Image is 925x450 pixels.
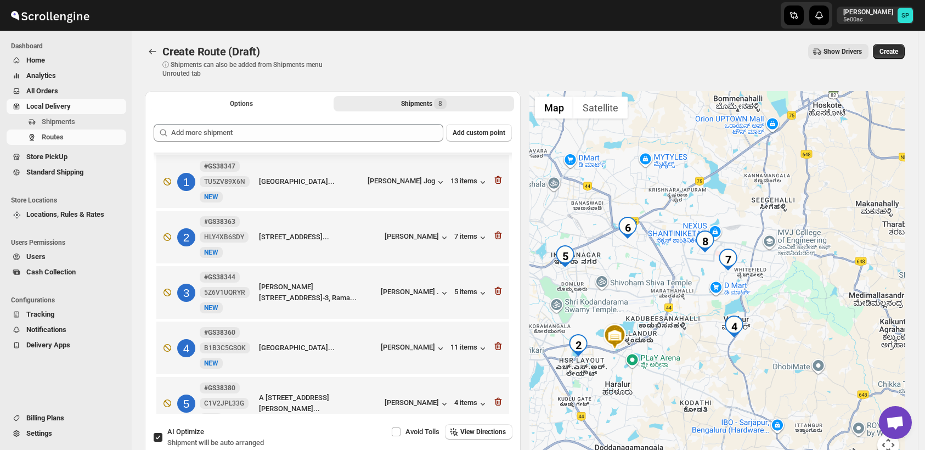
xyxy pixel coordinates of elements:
[204,288,245,297] span: 5Z6V1UQRYR
[26,310,54,318] span: Tracking
[11,296,126,305] span: Configurations
[453,128,505,137] span: Add custom point
[171,124,443,142] input: Add more shipment
[26,210,104,218] span: Locations, Rules & Rates
[204,344,246,352] span: B1B3C5GSOK
[445,424,512,440] button: View Directions
[368,177,446,188] button: [PERSON_NAME] Jog
[405,428,439,436] span: Avoid Tolls
[7,337,126,353] button: Delivery Apps
[7,207,126,222] button: Locations, Rules & Rates
[26,71,56,80] span: Analytics
[204,359,218,367] span: NEW
[42,133,64,141] span: Routes
[177,173,195,191] div: 1
[162,60,335,78] p: ⓘ Shipments can also be added from Shipments menu Unrouted tab
[204,162,235,170] b: #GS38347
[446,124,512,142] button: Add custom point
[177,228,195,246] div: 2
[177,284,195,302] div: 3
[259,342,376,353] div: [GEOGRAPHIC_DATA]...
[7,307,126,322] button: Tracking
[9,2,91,29] img: ScrollEngine
[7,114,126,130] button: Shipments
[26,414,64,422] span: Billing Plans
[259,176,363,187] div: [GEOGRAPHIC_DATA]...
[204,177,245,186] span: TU5ZV89X6N
[454,288,488,299] button: 5 items
[26,153,67,161] span: Store PickUp
[7,53,126,68] button: Home
[204,249,218,256] span: NEW
[573,97,628,119] button: Show satellite imagery
[259,232,380,243] div: [STREET_ADDRESS]...
[535,97,573,119] button: Show street map
[7,410,126,426] button: Billing Plans
[879,406,912,439] div: Open chat
[204,273,235,281] b: #GS38344
[151,96,331,111] button: All Route Options
[617,217,639,239] div: 6
[385,232,450,243] button: [PERSON_NAME]
[204,193,218,201] span: NEW
[450,343,488,354] button: 11 items
[26,87,58,95] span: All Orders
[824,47,862,56] span: Show Drivers
[723,316,745,337] div: 4
[167,438,264,447] span: Shipment will be auto arranged
[177,339,195,357] div: 4
[11,196,126,205] span: Store Locations
[7,249,126,265] button: Users
[808,44,868,59] button: Show Drivers
[204,399,244,408] span: C1V2JPL33G
[385,398,450,409] button: [PERSON_NAME]
[554,245,576,267] div: 5
[167,428,204,436] span: AI Optimize
[7,68,126,83] button: Analytics
[717,249,739,271] div: 7
[26,56,45,64] span: Home
[7,322,126,337] button: Notifications
[26,168,83,176] span: Standard Shipping
[162,45,260,58] span: Create Route (Draft)
[438,99,442,108] span: 8
[26,325,66,334] span: Notifications
[381,288,450,299] button: [PERSON_NAME] .
[204,218,235,226] b: #GS38363
[460,428,506,436] span: View Directions
[898,8,913,23] span: Sulakshana Pundle
[204,329,235,336] b: #GS38360
[381,343,446,354] button: [PERSON_NAME]
[204,233,244,241] span: HLY4XB6SDY
[450,177,488,188] div: 13 items
[7,130,126,145] button: Routes
[454,232,488,243] button: 7 items
[401,98,447,109] div: Shipments
[11,42,126,50] span: Dashboard
[177,395,195,413] div: 5
[42,117,75,126] span: Shipments
[204,304,218,312] span: NEW
[879,47,898,56] span: Create
[843,8,893,16] p: [PERSON_NAME]
[204,384,235,392] b: #GS38380
[7,265,126,280] button: Cash Collection
[694,230,716,252] div: 8
[837,7,914,24] button: User menu
[230,99,253,108] span: Options
[145,115,521,418] div: Selected Shipments
[7,83,126,99] button: All Orders
[26,102,71,110] span: Local Delivery
[26,268,76,276] span: Cash Collection
[901,12,909,19] text: SP
[567,334,589,356] div: 2
[259,392,380,414] div: A [STREET_ADDRESS][PERSON_NAME]...
[7,426,126,441] button: Settings
[843,16,893,23] p: 5e00ac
